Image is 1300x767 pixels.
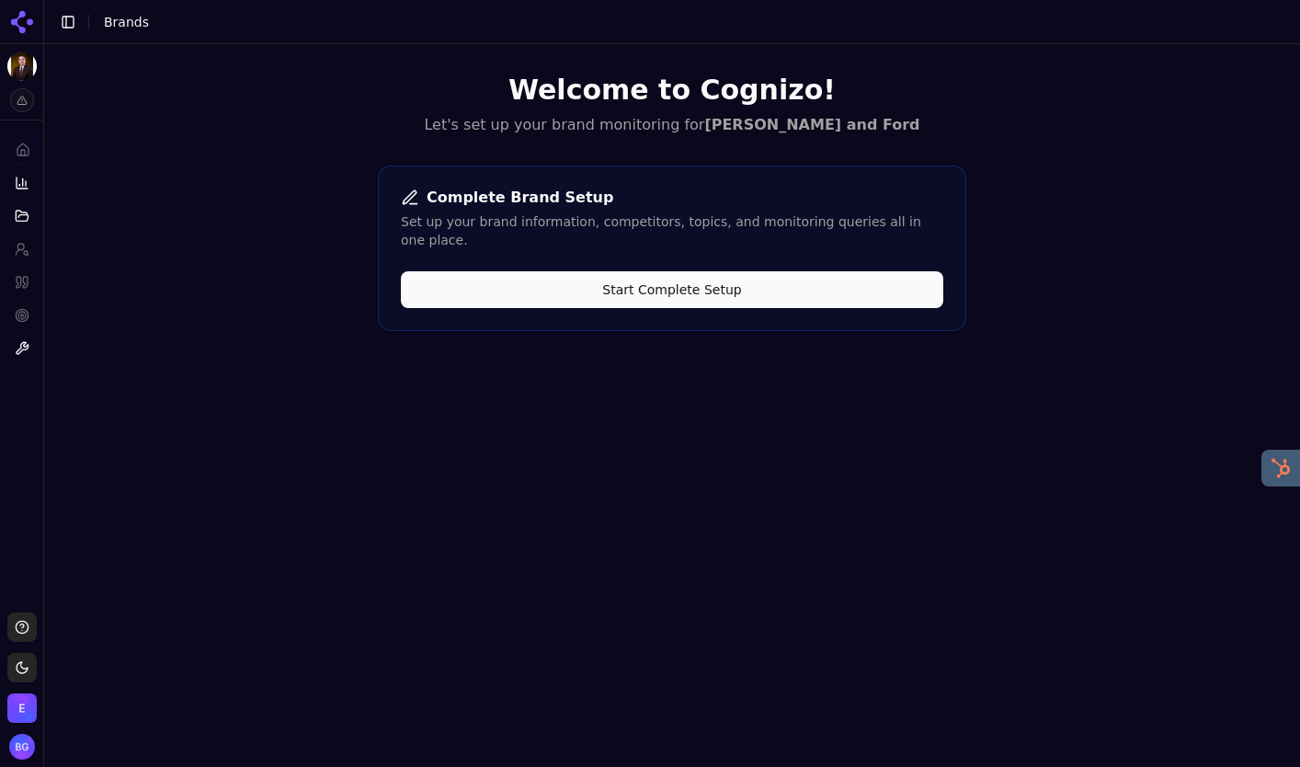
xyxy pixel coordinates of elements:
[104,13,149,31] nav: breadcrumb
[378,114,966,136] p: Let's set up your brand monitoring for
[704,116,919,133] strong: [PERSON_NAME] and Ford
[7,52,37,81] button: Current brand: Obrien and Ford
[7,52,37,81] img: Obrien and Ford
[9,734,35,760] button: Open user button
[401,189,943,207] div: Complete Brand Setup
[378,74,966,107] h1: Welcome to Cognizo!
[9,734,35,760] img: Brian Gomez
[401,271,943,308] button: Start Complete Setup
[7,693,37,723] img: Elite Legal Marketing
[7,693,37,723] button: Open organization switcher
[104,15,149,29] span: Brands
[401,212,943,249] div: Set up your brand information, competitors, topics, and monitoring queries all in one place.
